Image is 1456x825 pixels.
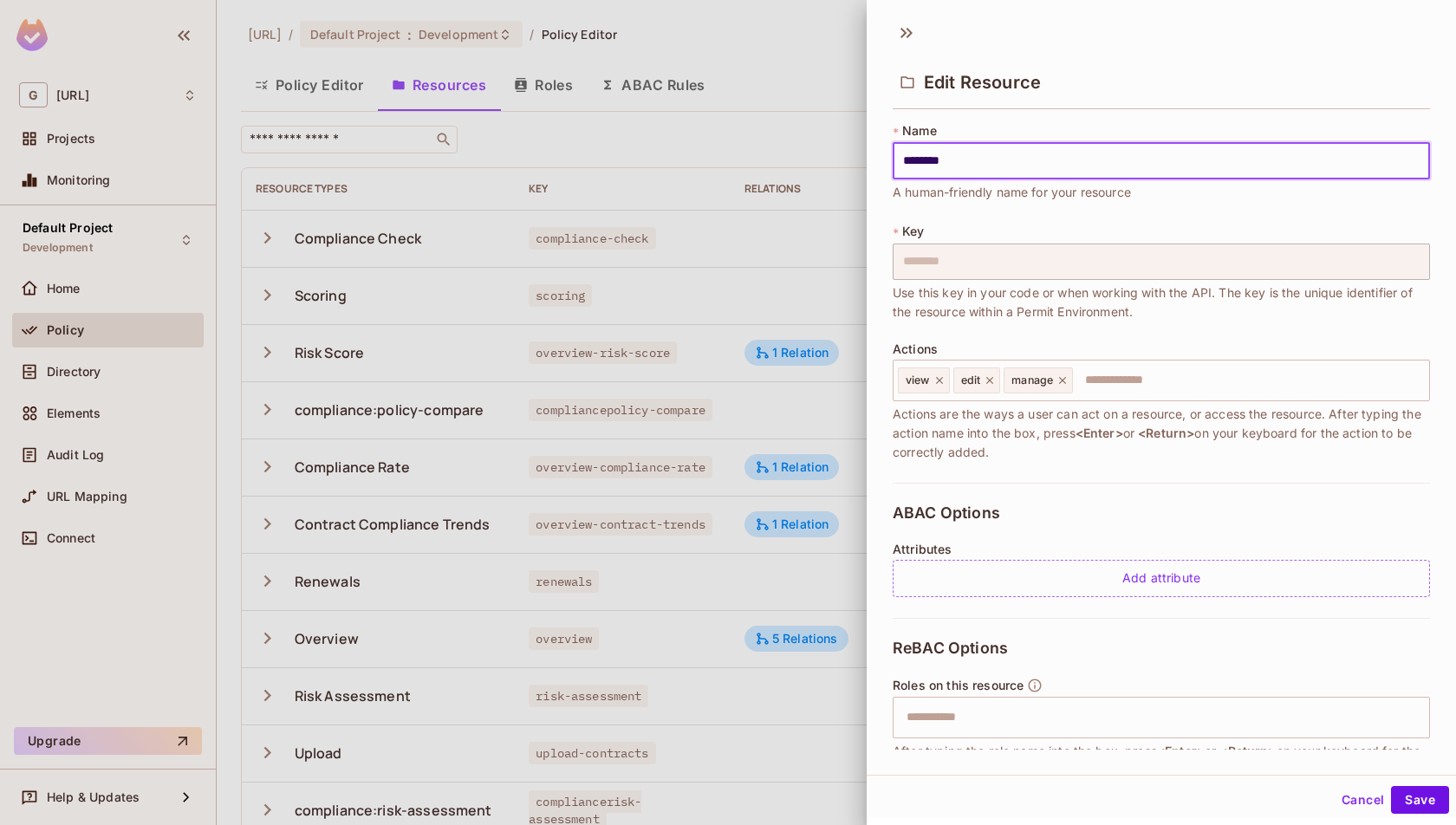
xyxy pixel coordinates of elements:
[893,640,1008,657] span: ReBAC Options
[893,405,1430,462] span: Actions are the ways a user can act on a resource, or access the resource. After typing the actio...
[1011,374,1053,387] span: manage
[953,367,1001,393] div: edit
[893,183,1131,202] span: A human-friendly name for your resource
[1391,786,1449,814] button: Save
[893,560,1430,597] div: Add attribute
[902,124,937,138] span: Name
[1076,425,1123,440] span: <Enter>
[961,374,981,387] span: edit
[893,342,938,356] span: Actions
[1219,744,1276,758] span: <Return>
[893,504,1000,522] span: ABAC Options
[893,742,1430,780] span: After typing the role name into the box, press or on your keyboard for the role to be correctly a...
[902,224,924,238] span: Key
[1157,744,1205,758] span: <Enter>
[893,542,952,556] span: Attributes
[1004,367,1073,393] div: manage
[893,283,1430,322] span: Use this key in your code or when working with the API. The key is the unique identifier of the r...
[893,679,1024,692] span: Roles on this resource
[1335,786,1391,814] button: Cancel
[898,367,950,393] div: view
[906,374,930,387] span: view
[1138,425,1194,440] span: <Return>
[924,72,1041,93] span: Edit Resource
